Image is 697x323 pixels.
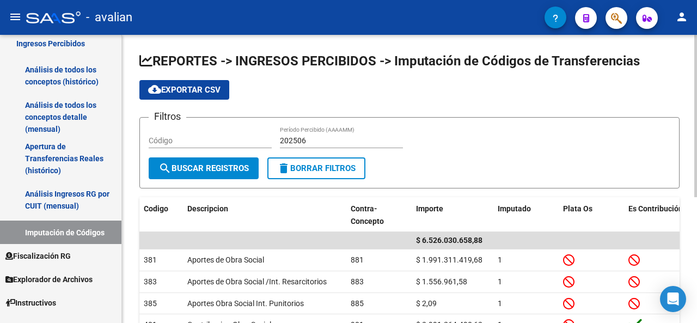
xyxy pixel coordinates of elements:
button: Buscar Registros [149,157,259,179]
span: Instructivos [5,297,56,309]
mat-icon: menu [9,10,22,23]
span: 385 [144,299,157,308]
datatable-header-cell: Imputado [493,197,559,233]
div: Open Intercom Messenger [660,286,686,312]
span: Plata Os [563,204,592,213]
span: Es Contribución [628,204,683,213]
span: 1 [498,255,502,264]
span: Aportes de Obra Social /Int. Resarcitorios [187,277,327,286]
datatable-header-cell: Descripcion [183,197,346,233]
span: 881 [351,255,364,264]
span: Imputado [498,204,531,213]
span: Explorador de Archivos [5,273,93,285]
h3: Filtros [149,109,186,124]
datatable-header-cell: Importe [412,197,493,233]
span: 1 [498,277,502,286]
span: - avalian [86,5,132,29]
span: $ 1.991.311.419,68 [416,255,482,264]
datatable-header-cell: Es Contribución [624,197,689,233]
mat-icon: delete [277,162,290,175]
datatable-header-cell: Codigo [139,197,183,233]
span: 883 [351,277,364,286]
span: $ 2,09 [416,299,437,308]
button: Borrar Filtros [267,157,365,179]
button: Exportar CSV [139,80,229,100]
span: Buscar Registros [158,163,249,173]
span: Exportar CSV [148,85,221,95]
span: Importe [416,204,443,213]
span: Contra-Concepto [351,204,384,226]
span: Fiscalización RG [5,250,71,262]
mat-icon: search [158,162,172,175]
mat-icon: person [675,10,688,23]
span: $ 1.556.961,58 [416,277,467,286]
span: Aportes de Obra Social [187,255,264,264]
span: 885 [351,299,364,308]
span: $ 6.526.030.658,88 [416,236,482,245]
datatable-header-cell: Plata Os [559,197,624,233]
span: 1 [498,299,502,308]
span: Codigo [144,204,168,213]
datatable-header-cell: Contra-Concepto [346,197,412,233]
span: 383 [144,277,157,286]
span: Borrar Filtros [277,163,356,173]
mat-icon: cloud_download [148,83,161,96]
span: Descripcion [187,204,228,213]
span: REPORTES -> INGRESOS PERCIBIDOS -> Imputación de Códigos de Transferencias [139,53,640,69]
span: Aportes Obra Social Int. Punitorios [187,299,304,308]
span: 381 [144,255,157,264]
